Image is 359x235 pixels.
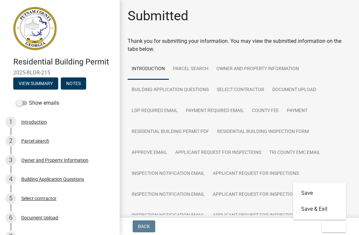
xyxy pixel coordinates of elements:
[293,182,346,220] div: Exit
[128,79,213,101] a: Building Application Questions
[13,7,57,50] img: Putnam County, Georgia
[128,163,209,184] a: Inspection Notification Email
[265,142,324,164] a: Tri County EMC email
[209,184,303,205] a: Applicant Request for Inspections
[5,193,16,204] div: 5
[171,142,265,164] a: Applicant Request for Inspections
[61,77,86,89] button: Notes
[128,100,182,122] a: LDP Required Email
[128,142,171,164] a: Approve Email
[248,100,283,122] a: County Fee
[21,158,88,163] div: Owner and Property Information
[182,100,248,122] a: Payment Required Email
[213,121,313,143] a: Residential Building Inspection Form
[128,205,209,226] a: Inspection Notification Email
[128,8,188,24] h1: Submitted
[212,59,303,80] a: Owner and Property Information
[16,99,59,107] label: Show emails
[209,163,303,184] a: Applicant Request for Inspections
[5,117,16,127] div: 1
[61,81,86,86] wm-modal-confirm: Notes
[21,120,47,124] div: Introduction
[283,100,311,122] a: Payment
[213,79,268,101] a: Select contractor
[133,220,155,232] button: Back
[13,81,58,86] wm-modal-confirm: Summary
[128,184,209,205] a: Inspection Notification Email
[5,212,16,223] div: 6
[268,79,320,101] a: Document Upload
[293,185,346,201] button: Save
[13,57,114,67] h4: Residential Building Permit
[5,174,16,184] div: 4
[13,69,106,76] span: 2025-BLDR-215
[322,220,346,232] button: Exit
[21,139,49,143] div: Parcel search
[21,215,58,220] div: Document Upload
[327,224,337,229] span: Exit
[293,201,346,217] button: Save & Exit
[209,205,303,226] a: Applicant Request for Inspections
[13,77,58,89] button: View Summary
[5,136,16,146] div: 2
[21,196,57,201] div: Select contractor
[169,59,212,80] a: Parcel search
[128,37,351,53] div: Thank you for submitting your information. You may view the submitted information on the tabs below.
[138,224,150,229] span: Back
[128,121,213,143] a: Residential Building Permit PDF
[21,177,84,181] div: Building Application Questions
[128,59,169,80] a: Introduction
[5,155,16,166] div: 3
